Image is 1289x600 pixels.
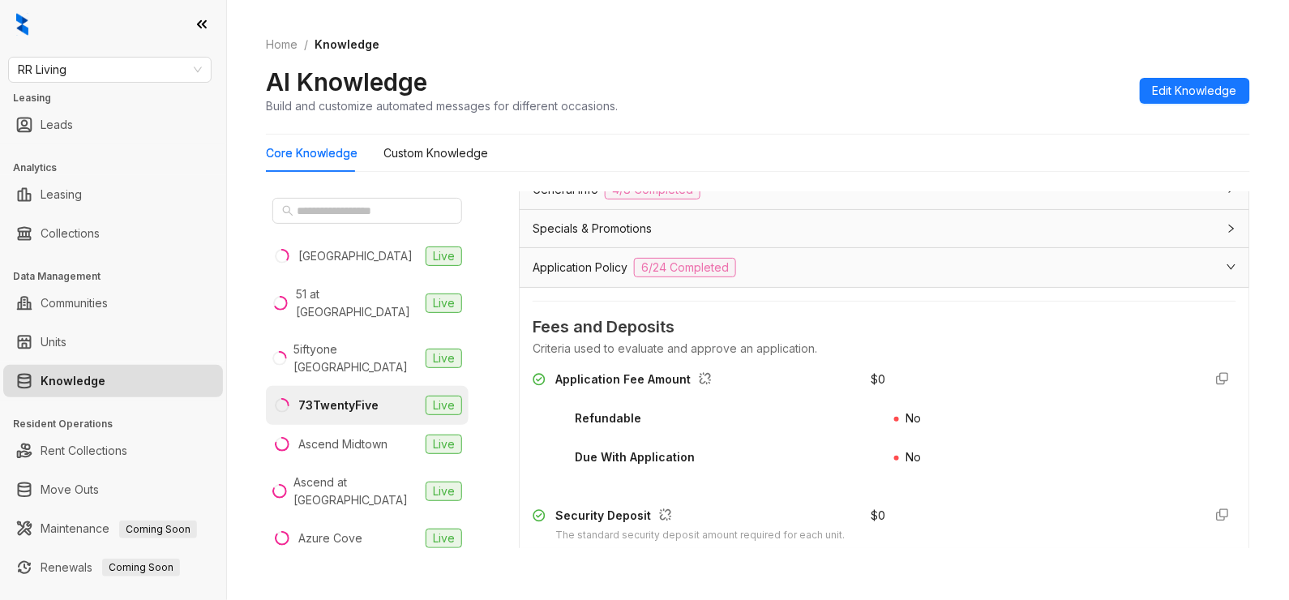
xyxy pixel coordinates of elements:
[41,287,108,319] a: Communities
[41,326,66,358] a: Units
[3,109,223,141] li: Leads
[520,210,1249,247] div: Specials & Promotions
[3,435,223,467] li: Rent Collections
[1227,224,1236,234] span: collapsed
[41,178,82,211] a: Leasing
[298,247,413,265] div: [GEOGRAPHIC_DATA]
[871,507,886,525] div: $ 0
[41,551,180,584] a: RenewalsComing Soon
[3,365,223,397] li: Knowledge
[426,349,462,368] span: Live
[426,529,462,548] span: Live
[41,217,100,250] a: Collections
[3,551,223,584] li: Renewals
[263,36,301,54] a: Home
[298,396,379,414] div: 73TwentyFive
[41,435,127,467] a: Rent Collections
[1153,82,1237,100] span: Edit Knowledge
[41,109,73,141] a: Leads
[426,482,462,501] span: Live
[304,36,308,54] li: /
[3,474,223,506] li: Move Outs
[520,248,1249,287] div: Application Policy6/24 Completed
[13,161,226,175] h3: Analytics
[41,474,99,506] a: Move Outs
[555,507,845,528] div: Security Deposit
[555,528,845,543] div: The standard security deposit amount required for each unit.
[426,294,462,313] span: Live
[282,205,293,216] span: search
[13,417,226,431] h3: Resident Operations
[634,258,736,277] span: 6/24 Completed
[575,409,641,427] div: Refundable
[293,474,419,509] div: Ascend at [GEOGRAPHIC_DATA]
[906,450,921,464] span: No
[3,217,223,250] li: Collections
[16,13,28,36] img: logo
[266,66,427,97] h2: AI Knowledge
[298,529,362,547] div: Azure Cove
[266,144,358,162] div: Core Knowledge
[13,269,226,284] h3: Data Management
[298,435,388,453] div: Ascend Midtown
[426,246,462,266] span: Live
[119,521,197,538] span: Coming Soon
[3,287,223,319] li: Communities
[3,178,223,211] li: Leasing
[18,58,202,82] span: RR Living
[41,365,105,397] a: Knowledge
[3,326,223,358] li: Units
[426,435,462,454] span: Live
[266,97,618,114] div: Build and customize automated messages for different occasions.
[533,259,627,276] span: Application Policy
[383,144,488,162] div: Custom Knowledge
[426,396,462,415] span: Live
[3,512,223,545] li: Maintenance
[1227,262,1236,272] span: expanded
[555,371,718,392] div: Application Fee Amount
[13,91,226,105] h3: Leasing
[102,559,180,576] span: Coming Soon
[575,448,695,466] div: Due With Application
[315,37,379,51] span: Knowledge
[296,285,419,321] div: 51 at [GEOGRAPHIC_DATA]
[1140,78,1250,104] button: Edit Knowledge
[533,340,1236,358] div: Criteria used to evaluate and approve an application.
[294,341,419,376] div: 5iftyone [GEOGRAPHIC_DATA]
[906,411,921,425] span: No
[533,315,1236,340] span: Fees and Deposits
[533,220,652,238] span: Specials & Promotions
[871,371,886,388] div: $ 0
